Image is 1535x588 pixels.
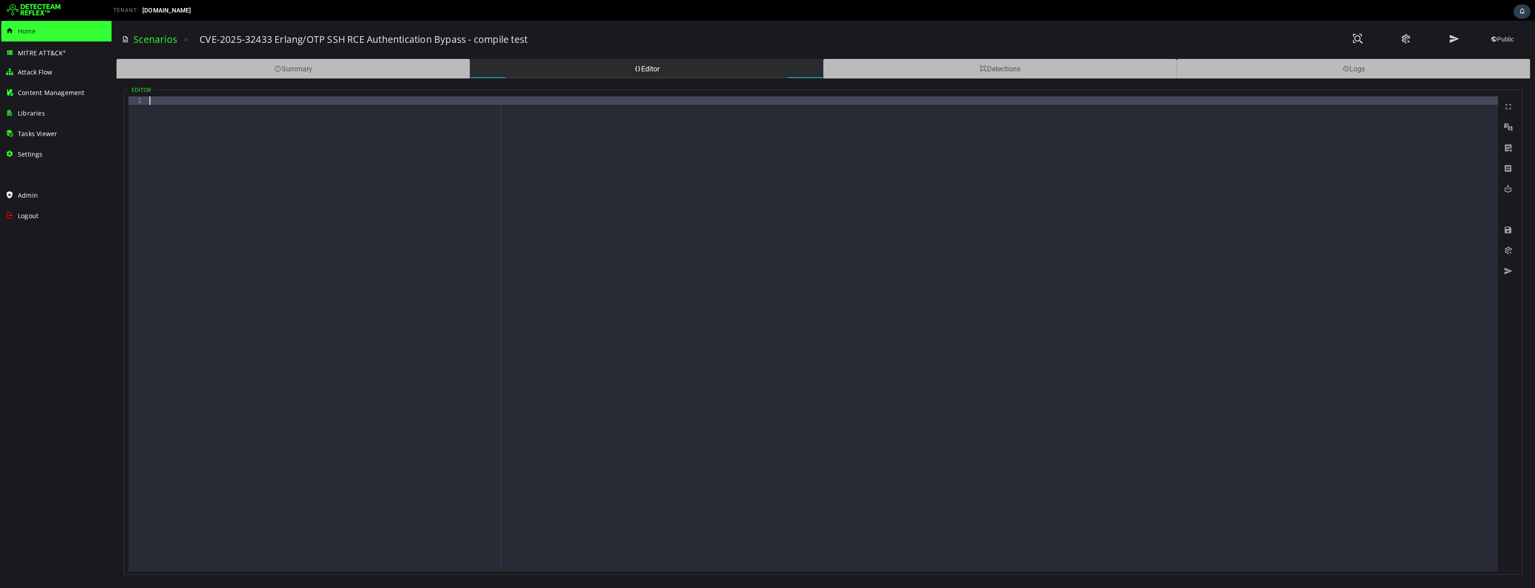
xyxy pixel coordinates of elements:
[1369,13,1413,25] button: Public
[18,88,85,97] span: Content Management
[18,49,66,57] span: MITRE ATT&CK
[18,109,45,117] span: Libraries
[63,50,66,54] sup: ®
[17,76,36,84] div: 1
[18,129,57,138] span: Tasks Viewer
[7,3,61,17] img: Detecteam logo
[113,7,139,13] span: TENANT:
[17,66,43,73] legend: Editor
[1065,38,1419,58] div: Logs
[5,38,358,58] div: Summary
[18,68,52,76] span: Attack Flow
[22,12,66,25] a: Scenarios
[18,150,43,158] span: Settings
[1514,4,1531,19] div: Task Notifications
[18,27,36,35] span: Home
[358,38,712,58] div: Editor
[712,38,1065,58] div: Detections
[18,191,38,199] span: Admin
[142,7,191,14] span: [DOMAIN_NAME]
[1379,15,1402,22] span: Public
[88,12,416,25] h3: CVE-2025-32433 Erlang/OTP SSH RCE Authentication Bypass - compile test
[72,14,77,24] span: >
[18,211,38,220] span: Logout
